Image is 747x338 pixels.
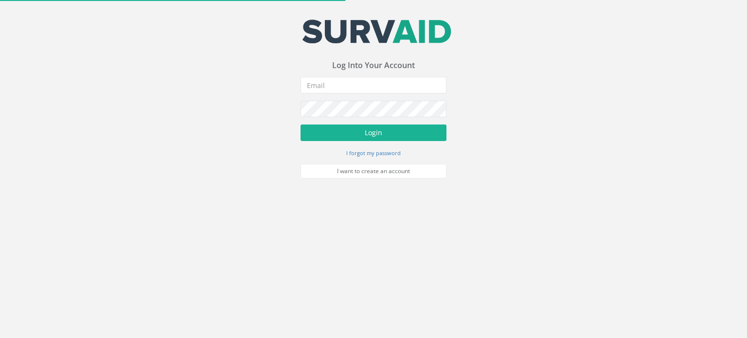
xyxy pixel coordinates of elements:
[346,148,401,157] a: I forgot my password
[301,164,446,178] a: I want to create an account
[301,61,446,70] h3: Log Into Your Account
[346,149,401,157] small: I forgot my password
[301,125,446,141] button: Login
[301,77,446,93] input: Email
